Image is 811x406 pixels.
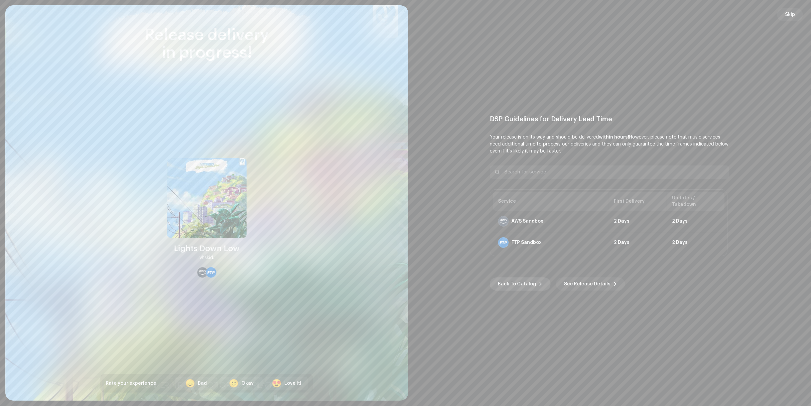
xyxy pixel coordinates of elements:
span: Rate your experience [106,381,156,386]
button: Skip [777,8,803,21]
div: Okay [241,380,254,387]
button: See Release Details [556,277,625,291]
span: Skip [785,8,795,21]
td: 2 Days [609,211,667,232]
td: 2 Days [667,211,725,232]
div: DSP Guidelines for Delivery Lead Time [490,115,729,123]
th: First Delivery [609,192,667,211]
div: 😞 [185,379,195,387]
button: Back To Catalog [490,277,551,291]
b: within hours! [599,135,629,140]
div: 🙂 [229,379,239,387]
td: 2 Days [667,232,725,253]
input: Search for service [490,165,729,179]
span: Back To Catalog [498,277,536,291]
div: Bad [198,380,207,387]
p: Your release is on its way and should be delivered However, please note that music services need ... [490,134,729,155]
div: Release delivery in progress! [100,27,313,62]
td: 2 Days [609,232,667,253]
div: Lights Down Low [174,243,240,254]
th: Updates / Takedown [667,192,725,211]
th: Service [493,192,609,211]
div: FTP Sandbox [511,240,542,245]
div: Love it! [284,380,301,387]
span: See Release Details [564,277,610,291]
div: 😍 [272,379,282,387]
img: 3da4c1e1-287f-435c-a8e7-05bc7a13b7d9 [167,158,247,238]
div: AWS Sandbox [511,219,543,224]
div: vhskid. [200,254,214,262]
